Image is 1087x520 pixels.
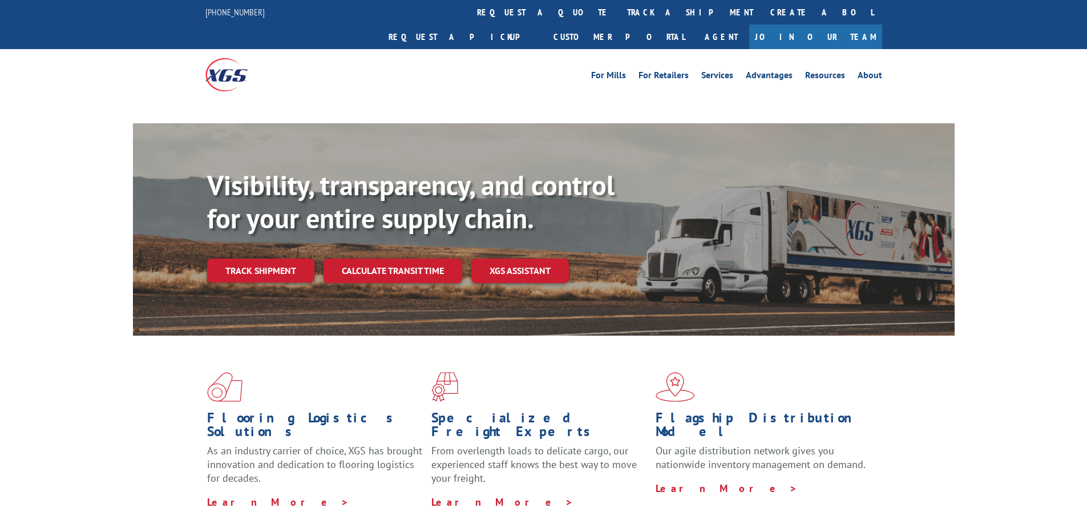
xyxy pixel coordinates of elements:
[693,25,749,49] a: Agent
[431,372,458,402] img: xgs-icon-focused-on-flooring-red
[207,444,422,485] span: As an industry carrier of choice, XGS has brought innovation and dedication to flooring logistics...
[431,444,647,495] p: From overlength loads to delicate cargo, our experienced staff knows the best way to move your fr...
[656,411,871,444] h1: Flagship Distribution Model
[207,411,423,444] h1: Flooring Logistics Solutions
[656,482,798,495] a: Learn More >
[324,259,462,283] a: Calculate transit time
[639,71,689,83] a: For Retailers
[431,411,647,444] h1: Specialized Freight Experts
[471,259,569,283] a: XGS ASSISTANT
[701,71,733,83] a: Services
[207,167,615,236] b: Visibility, transparency, and control for your entire supply chain.
[749,25,882,49] a: Join Our Team
[431,495,573,509] a: Learn More >
[656,444,866,471] span: Our agile distribution network gives you nationwide inventory management on demand.
[545,25,693,49] a: Customer Portal
[205,6,265,18] a: [PHONE_NUMBER]
[746,71,793,83] a: Advantages
[207,495,349,509] a: Learn More >
[858,71,882,83] a: About
[805,71,845,83] a: Resources
[656,372,695,402] img: xgs-icon-flagship-distribution-model-red
[207,259,314,283] a: Track shipment
[591,71,626,83] a: For Mills
[380,25,545,49] a: Request a pickup
[207,372,243,402] img: xgs-icon-total-supply-chain-intelligence-red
